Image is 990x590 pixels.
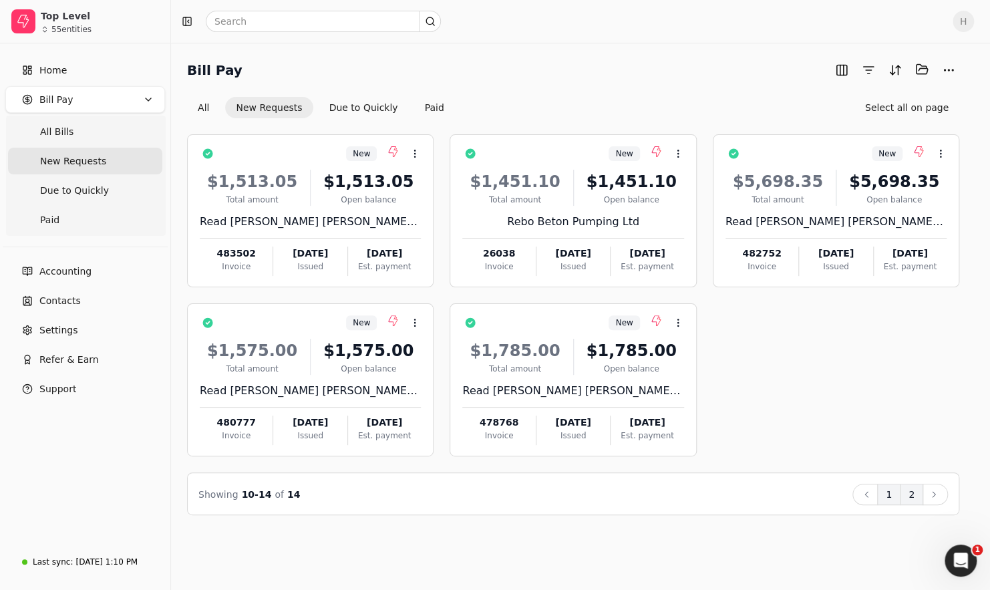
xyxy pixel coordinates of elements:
[878,148,896,160] span: New
[5,376,165,402] button: Support
[725,247,798,261] div: 482752
[8,177,162,204] a: Due to Quickly
[536,430,610,442] div: Issued
[611,430,683,442] div: Est. payment
[725,194,830,206] div: Total amount
[200,214,421,230] div: Read [PERSON_NAME] [PERSON_NAME] Ltd.
[536,247,610,261] div: [DATE]
[462,247,535,261] div: 26038
[348,416,421,430] div: [DATE]
[611,247,683,261] div: [DATE]
[353,148,370,160] span: New
[206,11,441,32] input: Search
[287,489,300,500] span: 14
[353,317,370,329] span: New
[273,416,347,430] div: [DATE]
[874,247,947,261] div: [DATE]
[579,194,684,206] div: Open balance
[200,247,273,261] div: 483502
[39,353,99,367] span: Refer & Earn
[579,339,684,363] div: $1,785.00
[40,213,59,227] span: Paid
[8,118,162,145] a: All Bills
[187,97,220,118] button: All
[39,294,81,308] span: Contacts
[462,363,567,375] div: Total amount
[225,97,313,118] button: New Requests
[39,63,67,78] span: Home
[200,430,273,442] div: Invoice
[462,170,567,194] div: $1,451.10
[316,194,421,206] div: Open balance
[611,261,683,273] div: Est. payment
[51,25,92,33] div: 55 entities
[725,170,830,194] div: $5,698.35
[348,247,421,261] div: [DATE]
[200,194,305,206] div: Total amount
[5,258,165,285] a: Accounting
[8,148,162,174] a: New Requests
[200,363,305,375] div: Total amount
[972,545,983,555] span: 1
[33,556,73,568] div: Last sync:
[200,416,273,430] div: 480777
[579,170,684,194] div: $1,451.10
[462,194,567,206] div: Total amount
[5,317,165,343] a: Settings
[40,184,109,198] span: Due to Quickly
[579,363,684,375] div: Open balance
[462,214,683,230] div: Rebo Beton Pumping Ltd
[316,339,421,363] div: $1,575.00
[842,170,947,194] div: $5,698.35
[725,214,947,230] div: Read [PERSON_NAME] [PERSON_NAME] Ltd.
[273,247,347,261] div: [DATE]
[41,9,159,23] div: Top Level
[200,383,421,399] div: Read [PERSON_NAME] [PERSON_NAME] Ltd.
[187,97,455,118] div: Invoice filter options
[5,86,165,113] button: Bill Pay
[200,261,273,273] div: Invoice
[39,93,73,107] span: Bill Pay
[953,11,974,32] button: H
[462,416,535,430] div: 478768
[242,489,272,500] span: 10 - 14
[40,154,106,168] span: New Requests
[5,346,165,373] button: Refer & Earn
[5,57,165,84] a: Home
[938,59,959,81] button: More
[911,59,933,80] button: Batch (0)
[615,148,633,160] span: New
[200,339,305,363] div: $1,575.00
[414,97,455,118] button: Paid
[200,170,305,194] div: $1,513.05
[5,550,165,574] a: Last sync:[DATE] 1:10 PM
[462,339,567,363] div: $1,785.00
[316,363,421,375] div: Open balance
[874,261,947,273] div: Est. payment
[275,489,284,500] span: of
[39,382,76,396] span: Support
[187,59,242,81] h2: Bill Pay
[39,265,92,279] span: Accounting
[536,261,610,273] div: Issued
[316,170,421,194] div: $1,513.05
[900,484,923,505] button: 2
[536,416,610,430] div: [DATE]
[462,261,535,273] div: Invoice
[75,556,138,568] div: [DATE] 1:10 PM
[799,247,872,261] div: [DATE]
[273,430,347,442] div: Issued
[273,261,347,273] div: Issued
[945,545,977,577] iframe: Intercom live chat
[725,261,798,273] div: Invoice
[799,261,872,273] div: Issued
[854,97,959,118] button: Select all on page
[462,383,683,399] div: Read [PERSON_NAME] [PERSON_NAME] Ltd.
[39,323,77,337] span: Settings
[348,261,421,273] div: Est. payment
[611,416,683,430] div: [DATE]
[40,125,73,139] span: All Bills
[462,430,535,442] div: Invoice
[8,206,162,233] a: Paid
